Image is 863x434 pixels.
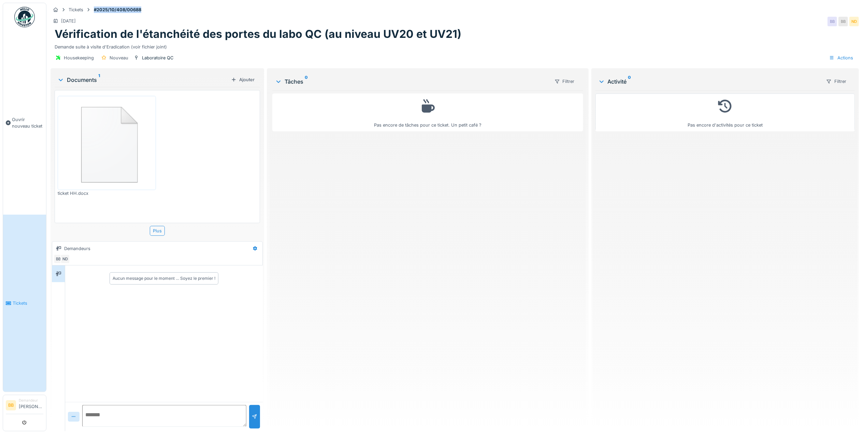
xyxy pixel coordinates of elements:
[598,77,820,86] div: Activité
[305,77,308,86] sup: 0
[12,116,43,129] span: Ouvrir nouveau ticket
[91,6,144,13] strong: #2025/10/408/00688
[3,215,46,392] a: Tickets
[60,254,70,264] div: ND
[823,76,849,86] div: Filtrer
[849,17,859,26] div: ND
[110,55,128,61] div: Nouveau
[55,28,461,41] h1: Vérification de l'étanchéité des portes du labo QC (au niveau UV20 et UV21)
[69,6,83,13] div: Tickets
[3,31,46,215] a: Ouvrir nouveau ticket
[277,97,579,128] div: Pas encore de tâches pour ce ticket. Un petit café ?
[59,98,154,188] img: 84750757-fdcc6f00-afbb-11ea-908a-1074b026b06b.png
[600,97,850,128] div: Pas encore d'activités pour ce ticket
[142,55,173,61] div: Laboratoire QC
[58,190,156,197] div: ticket HH.docx
[828,17,837,26] div: BB
[19,398,43,403] div: Demandeur
[275,77,549,86] div: Tâches
[64,245,90,252] div: Demandeurs
[150,226,165,236] div: Plus
[19,398,43,413] li: [PERSON_NAME]
[6,398,43,414] a: BB Demandeur[PERSON_NAME]
[61,18,76,24] div: [DATE]
[826,53,856,63] div: Actions
[14,7,35,27] img: Badge_color-CXgf-gQk.svg
[628,77,631,86] sup: 0
[54,254,63,264] div: BB
[838,17,848,26] div: BB
[13,300,43,306] span: Tickets
[228,75,257,84] div: Ajouter
[98,76,100,84] sup: 1
[57,76,228,84] div: Documents
[64,55,94,61] div: Housekeeping
[113,275,215,281] div: Aucun message pour le moment … Soyez le premier !
[551,76,578,86] div: Filtrer
[55,41,855,50] div: Demande suite à visite d'Eradication (voir fichier joint)
[6,400,16,410] li: BB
